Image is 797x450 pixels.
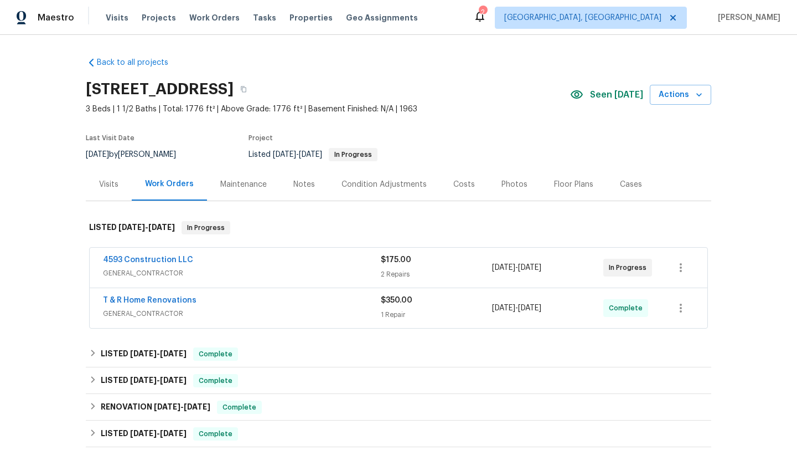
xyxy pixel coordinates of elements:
span: Complete [194,428,237,439]
div: LISTED [DATE]-[DATE]Complete [86,421,711,447]
span: Complete [194,349,237,360]
div: 2 Repairs [381,269,492,280]
span: [DATE] [130,350,157,357]
span: [GEOGRAPHIC_DATA], [GEOGRAPHIC_DATA] [504,12,661,23]
span: [DATE] [154,403,180,411]
span: [DATE] [184,403,210,411]
span: In Progress [609,262,651,273]
h6: RENOVATION [101,401,210,414]
div: Floor Plans [554,179,593,190]
span: Last Visit Date [86,135,134,141]
span: 3 Beds | 1 1/2 Baths | Total: 1776 ft² | Above Grade: 1776 ft² | Basement Finished: N/A | 1963 [86,104,570,115]
span: [DATE] [148,223,175,231]
div: Cases [620,179,642,190]
div: Work Orders [145,178,194,190]
span: [DATE] [86,151,109,158]
span: [DATE] [160,429,187,437]
span: - [118,223,175,231]
span: Complete [218,402,261,413]
span: [DATE] [160,350,187,357]
button: Actions [650,85,711,105]
span: [DATE] [130,429,157,437]
span: - [130,376,187,384]
div: by [PERSON_NAME] [86,148,189,161]
span: Work Orders [189,12,240,23]
span: Properties [289,12,333,23]
span: - [130,429,187,437]
span: GENERAL_CONTRACTOR [103,308,381,319]
span: Geo Assignments [346,12,418,23]
span: In Progress [330,151,376,158]
h6: LISTED [101,374,187,387]
div: 1 Repair [381,309,492,320]
div: Maintenance [220,179,267,190]
h6: LISTED [89,221,175,234]
span: Complete [609,303,647,314]
div: LISTED [DATE]-[DATE]In Progress [86,210,711,246]
span: Maestro [38,12,74,23]
div: LISTED [DATE]-[DATE]Complete [86,341,711,367]
span: - [273,151,322,158]
span: In Progress [183,222,229,233]
span: [DATE] [492,304,515,312]
span: [DATE] [160,376,187,384]
h6: LISTED [101,347,187,361]
span: - [154,403,210,411]
span: Seen [DATE] [590,89,643,100]
span: - [130,350,187,357]
div: Visits [99,179,118,190]
span: $175.00 [381,256,411,264]
h6: LISTED [101,427,187,441]
div: RENOVATION [DATE]-[DATE]Complete [86,394,711,421]
a: Back to all projects [86,57,192,68]
span: GENERAL_CONTRACTOR [103,268,381,279]
span: $350.00 [381,296,412,304]
button: Copy Address [234,79,253,99]
span: - [492,303,541,314]
span: Project [249,135,273,141]
span: - [492,262,541,273]
span: [DATE] [518,304,541,312]
span: Listed [249,151,377,158]
span: Complete [194,375,237,386]
span: [DATE] [130,376,157,384]
a: 4593 Construction LLC [103,256,193,264]
span: [DATE] [118,223,145,231]
span: [DATE] [492,264,515,272]
div: Condition Adjustments [341,179,427,190]
span: [DATE] [299,151,322,158]
div: LISTED [DATE]-[DATE]Complete [86,367,711,394]
div: 2 [479,7,487,18]
span: Projects [142,12,176,23]
div: Photos [501,179,527,190]
span: [DATE] [273,151,296,158]
div: Costs [453,179,475,190]
span: [PERSON_NAME] [713,12,780,23]
span: [DATE] [518,264,541,272]
div: Notes [293,179,315,190]
span: Actions [659,88,702,102]
span: Visits [106,12,128,23]
span: Tasks [253,14,276,22]
h2: [STREET_ADDRESS] [86,84,234,95]
a: T & R Home Renovations [103,296,196,304]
